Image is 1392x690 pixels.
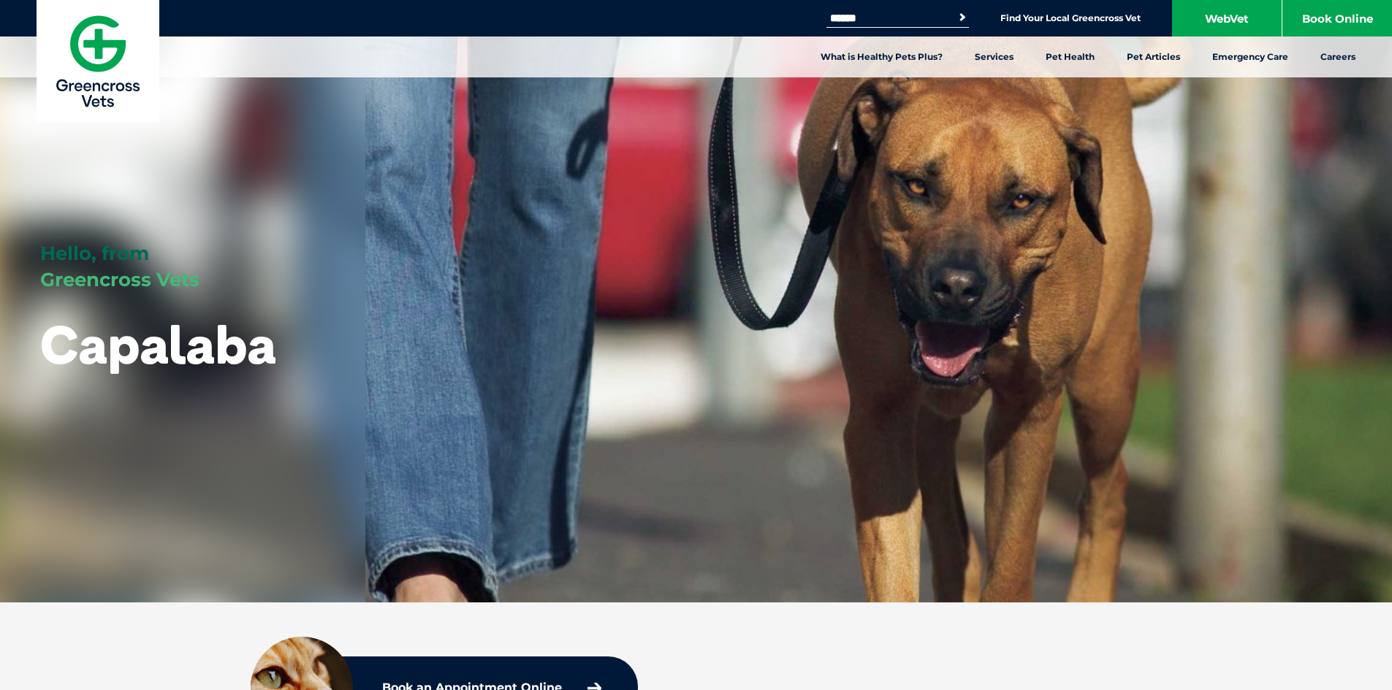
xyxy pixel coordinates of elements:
a: What is Healthy Pets Plus? [805,37,959,77]
span: Greencross Vets [40,268,199,291]
button: Search [955,10,970,25]
h1: Capalaba [40,315,276,373]
a: Pet Articles [1111,37,1196,77]
a: Find Your Local Greencross Vet [1000,12,1141,24]
a: Services [959,37,1030,77]
a: Pet Health [1030,37,1111,77]
span: Hello, from [40,242,149,265]
a: Careers [1304,37,1372,77]
a: Emergency Care [1196,37,1304,77]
